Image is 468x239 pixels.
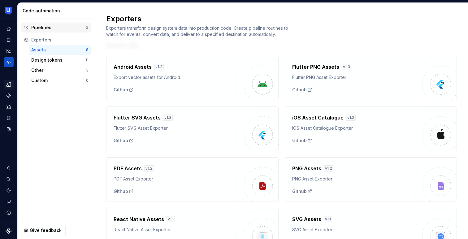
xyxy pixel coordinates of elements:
[6,228,12,234] svg: Supernova Logo
[4,35,14,45] a: Documentation
[114,176,235,182] div: PDF Asset Exporter
[154,64,164,70] div: v 1.2
[114,215,164,223] h4: React Native Assets
[4,91,14,101] a: Components
[292,125,414,131] div: iOS Asset Catalogue Exporter
[4,197,14,206] button: Contact support
[114,63,152,71] h4: Android Assets
[30,227,62,233] span: Give feedback
[31,47,86,53] div: Assets
[4,46,14,56] a: Analytics
[31,67,86,73] div: Other
[292,114,344,121] h4: iOS Asset Catalogue
[114,188,134,194] a: Github
[29,76,91,85] button: Custom0
[29,55,91,65] button: Design tokens11
[5,7,12,15] img: 41adf70f-fc1c-4662-8e2d-d2ab9c673b1b.png
[31,57,85,63] div: Design tokens
[29,65,91,75] button: Other3
[4,113,14,123] a: Storybook stories
[114,125,235,131] div: Flutter SVG Asset Exporter
[21,23,91,33] button: Pipelines2
[114,114,161,121] h4: Flutter SVG Assets
[114,165,142,172] h4: PDF Assets
[4,124,14,134] a: Data sources
[4,185,14,195] a: Settings
[86,25,89,30] div: 2
[4,80,14,89] a: Design tokens
[292,74,414,80] div: Flutter PNG Asset Exporter
[23,8,92,14] div: Code automation
[163,115,173,121] div: v 1.3
[86,68,89,73] div: 3
[292,165,321,172] h4: PNG Assets
[292,63,339,71] h4: Flutter PNG Assets
[114,87,134,93] a: Github
[144,165,154,172] div: v 1.2
[324,216,332,222] div: v 1.1
[86,78,89,83] div: 0
[292,188,312,194] a: Github
[292,215,321,223] h4: SVG Assets
[292,176,414,182] div: PNG Asset Exporter
[4,174,14,184] button: Search ⌘K
[292,227,414,233] div: SVG Asset Exporter
[106,25,289,37] span: Exporters transform design system data into production code. Create pipeline routines to watch fo...
[4,24,14,34] a: Home
[4,57,14,67] a: Code automation
[31,77,86,84] div: Custom
[31,24,86,31] div: Pipelines
[106,14,449,24] h2: Exporters
[292,87,312,93] a: Github
[114,137,134,144] a: Github
[324,165,333,172] div: v 1.2
[85,58,89,63] div: 11
[31,37,89,43] div: Exporters
[4,163,14,173] button: Notifications
[21,225,66,236] button: Give feedback
[346,115,356,121] div: v 1.2
[114,227,235,233] div: React Native Asset Exporter
[4,102,14,112] a: Assets
[86,47,89,52] div: 8
[114,74,235,80] div: Export vector assets for Android
[292,137,312,144] a: Github
[29,45,91,55] button: Assets8
[167,216,175,222] div: v 1.1
[342,64,351,70] div: v 1.3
